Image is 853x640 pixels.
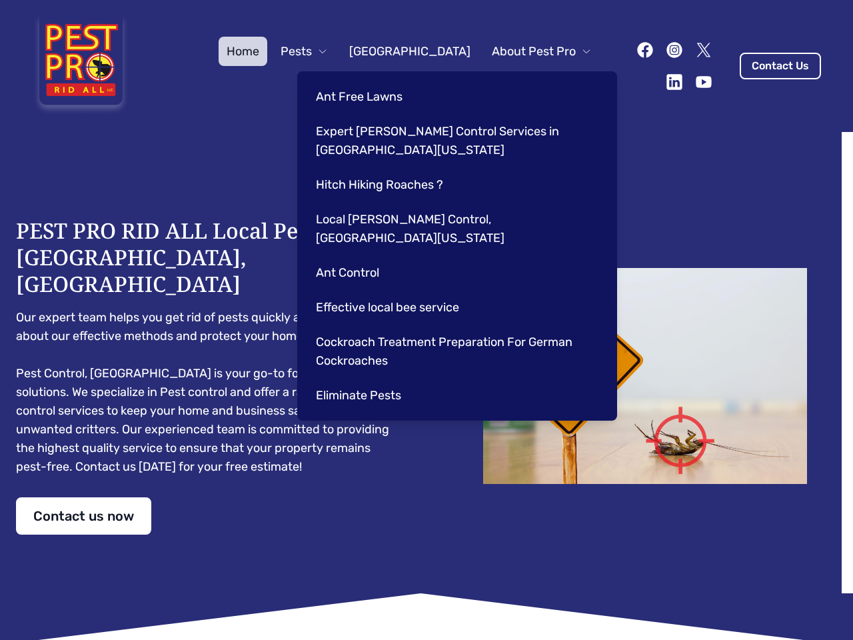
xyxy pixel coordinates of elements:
pre: Our expert team helps you get rid of pests quickly and safely. Learn about our effective methods ... [16,308,400,476]
a: Hitch Hiking Roaches ? [308,170,601,199]
a: Contact [539,66,600,95]
a: Contact Us [740,53,821,79]
a: Ant Control [308,258,601,287]
img: Pest Pro Rid All [32,16,130,116]
a: Contact us now [16,497,151,535]
a: Eliminate Pests [308,381,601,410]
a: Cockroach Treatment Preparation For German Cockroaches [308,327,601,375]
button: Pest Control Community B2B [294,66,488,95]
a: Effective local bee service [308,293,601,322]
a: Home [219,37,267,66]
span: Pests [281,42,312,61]
button: Pests [273,37,336,66]
a: Ant Free Lawns [308,82,601,111]
span: About Pest Pro [492,42,576,61]
a: Local [PERSON_NAME] Control, [GEOGRAPHIC_DATA][US_STATE] [308,205,601,253]
a: Blog [493,66,534,95]
h1: PEST PRO RID ALL Local Pest Control [GEOGRAPHIC_DATA], [GEOGRAPHIC_DATA] [16,217,400,297]
button: About Pest Pro [484,37,600,66]
a: [GEOGRAPHIC_DATA] [341,37,478,66]
img: Dead cockroach on floor with caution sign pest control [453,268,837,484]
a: Expert [PERSON_NAME] Control Services in [GEOGRAPHIC_DATA][US_STATE] [308,117,601,165]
